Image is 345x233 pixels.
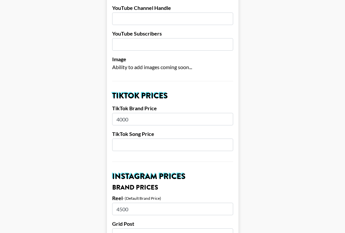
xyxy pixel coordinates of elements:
[112,92,233,100] h2: TikTok Prices
[112,131,233,137] label: TikTok Song Price
[112,30,233,37] label: YouTube Subscribers
[112,56,233,63] label: Image
[112,195,123,201] label: Reel
[123,196,161,201] div: - (Default Brand Price)
[112,220,233,227] label: Grid Post
[112,105,233,112] label: TikTok Brand Price
[112,64,192,70] span: Ability to add images coming soon...
[112,172,233,180] h2: Instagram Prices
[112,184,233,191] h3: Brand Prices
[112,5,233,11] label: YouTube Channel Handle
